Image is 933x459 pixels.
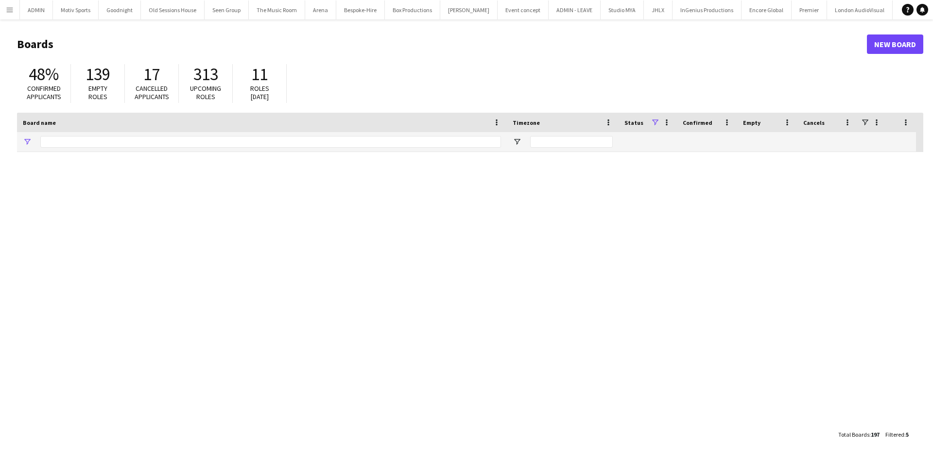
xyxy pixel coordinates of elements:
span: Empty [743,119,760,126]
span: Upcoming roles [190,84,221,101]
span: 313 [193,64,218,85]
button: Encore Global [742,0,792,19]
div: : [838,425,880,444]
span: 139 [86,64,110,85]
button: InGenius Productions [673,0,742,19]
button: [PERSON_NAME] [440,0,498,19]
button: Box Productions [385,0,440,19]
button: Old Sessions House [141,0,205,19]
button: London AudioVisual [827,0,893,19]
button: Premier [792,0,827,19]
button: Seen Group [205,0,249,19]
span: Timezone [513,119,540,126]
span: Confirmed applicants [27,84,61,101]
button: Open Filter Menu [23,137,32,146]
button: Event concept [498,0,549,19]
span: Total Boards [838,431,869,438]
span: 11 [251,64,268,85]
button: Studio MYA [601,0,644,19]
button: The Music Room [249,0,305,19]
button: JHLX [644,0,673,19]
span: Filtered [885,431,904,438]
span: 17 [143,64,160,85]
h1: Boards [17,37,867,51]
span: Board name [23,119,56,126]
input: Timezone Filter Input [530,136,613,148]
button: Motiv Sports [53,0,99,19]
div: : [885,425,909,444]
span: 5 [906,431,909,438]
span: Status [624,119,643,126]
span: Empty roles [88,84,107,101]
span: Confirmed [683,119,712,126]
button: Arena [305,0,336,19]
input: Board name Filter Input [40,136,501,148]
button: Bespoke-Hire [336,0,385,19]
span: 48% [29,64,59,85]
span: Cancels [803,119,825,126]
span: 197 [871,431,880,438]
span: Cancelled applicants [135,84,169,101]
button: Goodnight [99,0,141,19]
a: New Board [867,34,923,54]
span: Roles [DATE] [250,84,269,101]
button: ADMIN - LEAVE [549,0,601,19]
button: ADMIN [20,0,53,19]
button: Open Filter Menu [513,137,521,146]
